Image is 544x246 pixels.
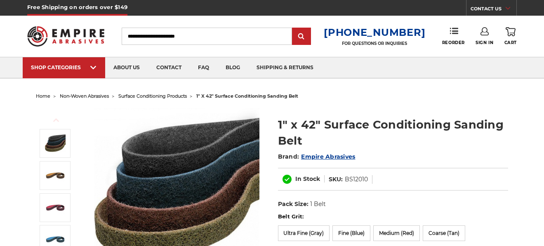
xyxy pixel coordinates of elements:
a: blog [217,57,248,78]
span: Reorder [442,40,465,45]
img: Empire Abrasives [27,21,104,51]
span: Cart [504,40,517,45]
a: home [36,93,50,99]
img: 1"x42" Surface Conditioning Sanding Belts [45,133,66,154]
a: shipping & returns [248,57,322,78]
label: Belt Grit: [278,213,508,221]
a: Empire Abrasives [301,153,355,160]
input: Submit [293,28,310,45]
h1: 1" x 42" Surface Conditioning Sanding Belt [278,117,508,149]
a: contact [148,57,190,78]
p: FOR QUESTIONS OR INQUIRIES [324,41,425,46]
a: Reorder [442,27,465,45]
button: Previous [46,111,66,129]
a: [PHONE_NUMBER] [324,26,425,38]
dt: SKU: [329,175,343,184]
a: faq [190,57,217,78]
span: Sign In [476,40,493,45]
span: 1" x 42" surface conditioning sanding belt [196,93,298,99]
div: SHOP CATEGORIES [31,64,97,70]
img: 1"x42" Coarse Surface Conditioning Belt [45,165,66,186]
img: 1"x42" Medium Surface Conditioning Belt [45,197,66,218]
a: non-woven abrasives [60,93,109,99]
span: In Stock [295,175,320,183]
a: Cart [504,27,517,45]
dt: Pack Size: [278,200,309,209]
a: CONTACT US [471,4,516,16]
dd: BS12010 [345,175,368,184]
a: surface conditioning products [118,93,187,99]
a: about us [105,57,148,78]
span: Brand: [278,153,299,160]
dd: 1 Belt [310,200,326,209]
